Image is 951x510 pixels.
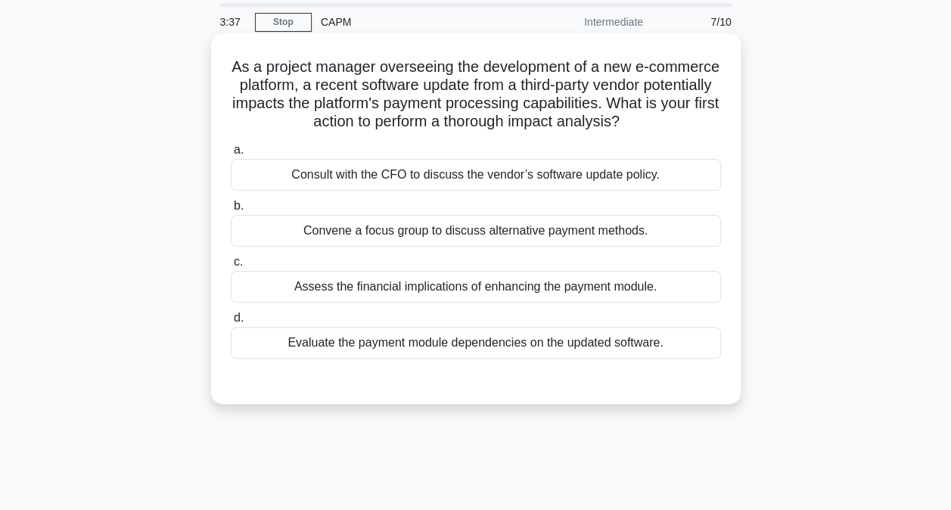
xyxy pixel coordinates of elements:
span: a. [234,143,244,156]
div: CAPM [312,7,520,37]
a: Stop [255,13,312,32]
span: c. [234,255,243,268]
h5: As a project manager overseeing the development of a new e-commerce platform, a recent software u... [229,58,723,132]
span: d. [234,311,244,324]
div: 3:37 [211,7,255,37]
div: Consult with the CFO to discuss the vendor’s software update policy. [231,159,721,191]
div: Assess the financial implications of enhancing the payment module. [231,271,721,303]
div: 7/10 [652,7,741,37]
span: b. [234,199,244,212]
div: Convene a focus group to discuss alternative payment methods. [231,215,721,247]
div: Intermediate [520,7,652,37]
div: Evaluate the payment module dependencies on the updated software. [231,327,721,359]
